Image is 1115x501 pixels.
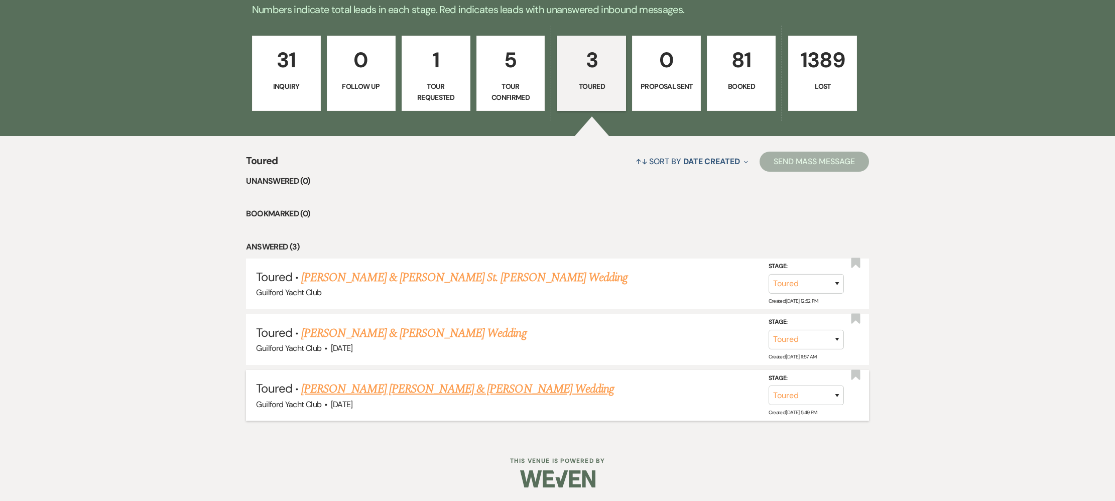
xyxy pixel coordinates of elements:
p: Tour Confirmed [483,81,539,103]
span: ↑↓ [636,156,648,167]
p: Booked [713,81,769,92]
li: Answered (3) [246,240,869,254]
span: Created: [DATE] 12:52 PM [769,298,818,304]
a: 0Proposal Sent [632,36,701,111]
a: 81Booked [707,36,776,111]
span: Guilford Yacht Club [256,343,321,353]
label: Stage: [769,261,844,272]
a: 0Follow Up [327,36,396,111]
p: 0 [639,43,694,77]
span: [DATE] [331,399,353,410]
span: Created: [DATE] 5:49 PM [769,409,817,416]
a: 1389Lost [788,36,857,111]
p: 1 [408,43,464,77]
span: Toured [256,269,292,285]
p: Tour Requested [408,81,464,103]
p: Proposal Sent [639,81,694,92]
span: Toured [256,381,292,396]
a: [PERSON_NAME] & [PERSON_NAME] Wedding [301,324,526,342]
span: [DATE] [331,343,353,353]
p: Follow Up [333,81,389,92]
a: [PERSON_NAME] [PERSON_NAME] & [PERSON_NAME] Wedding [301,380,614,398]
p: Lost [795,81,850,92]
li: Unanswered (0) [246,175,869,188]
label: Stage: [769,372,844,384]
p: Numbers indicate total leads in each stage. Red indicates leads with unanswered inbound messages. [196,2,919,18]
span: Created: [DATE] 11:57 AM [769,353,817,360]
label: Stage: [769,317,844,328]
p: 31 [259,43,314,77]
a: 31Inquiry [252,36,321,111]
p: 81 [713,43,769,77]
a: [PERSON_NAME] & [PERSON_NAME] St. [PERSON_NAME] Wedding [301,269,628,287]
a: 3Toured [557,36,626,111]
button: Sort By Date Created [632,148,752,175]
li: Bookmarked (0) [246,207,869,220]
img: Weven Logo [520,461,595,496]
p: 3 [564,43,620,77]
p: Toured [564,81,620,92]
span: Date Created [683,156,740,167]
span: Toured [246,153,278,175]
a: 5Tour Confirmed [476,36,545,111]
p: 0 [333,43,389,77]
p: 5 [483,43,539,77]
p: 1389 [795,43,850,77]
button: Send Mass Message [760,152,869,172]
a: 1Tour Requested [402,36,470,111]
span: Toured [256,325,292,340]
p: Inquiry [259,81,314,92]
span: Guilford Yacht Club [256,287,321,298]
span: Guilford Yacht Club [256,399,321,410]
